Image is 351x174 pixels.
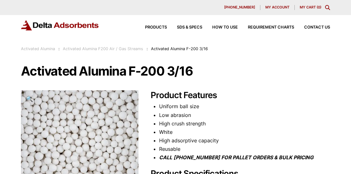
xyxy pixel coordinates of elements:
a: [PHONE_NUMBER] [219,5,260,10]
i: CALL [PHONE_NUMBER] FOR PALLET ORDERS & BULK PRICING [159,154,313,161]
a: View full-screen image gallery [21,90,38,108]
a: My account [260,5,295,10]
li: Uniform ball size [159,102,330,111]
div: Toggle Modal Content [325,5,330,10]
span: Contact Us [304,25,330,29]
span: 🔍 [26,95,33,102]
a: My Cart (0) [300,5,321,9]
li: High crush strength [159,119,330,128]
li: Reusable [159,145,330,153]
li: White [159,128,330,136]
a: How to Use [202,25,238,29]
span: [PHONE_NUMBER] [224,6,255,9]
h2: Product Features [151,90,330,101]
a: Contact Us [294,25,330,29]
span: : [147,46,148,51]
span: 0 [318,5,320,9]
li: High adsorptive capacity [159,136,330,145]
span: SDS & SPECS [177,25,202,29]
a: SDS & SPECS [167,25,202,29]
span: Activated Alumina F-200 3/16 [151,46,208,51]
a: Requirement Charts [238,25,294,29]
h1: Activated Alumina F-200 3/16 [21,65,330,78]
span: How to Use [212,25,238,29]
span: Products [145,25,167,29]
li: Low abrasion [159,111,330,119]
span: My account [265,6,289,9]
a: Activated Alumina [21,46,55,51]
span: Requirement Charts [248,25,294,29]
a: Products [135,25,167,29]
a: Activated Alumina F-200 3/16 [21,145,138,152]
img: Delta Adsorbents [21,20,99,30]
span: : [58,46,60,51]
a: Activated Alumina F200 Air / Gas Streams [63,46,143,51]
